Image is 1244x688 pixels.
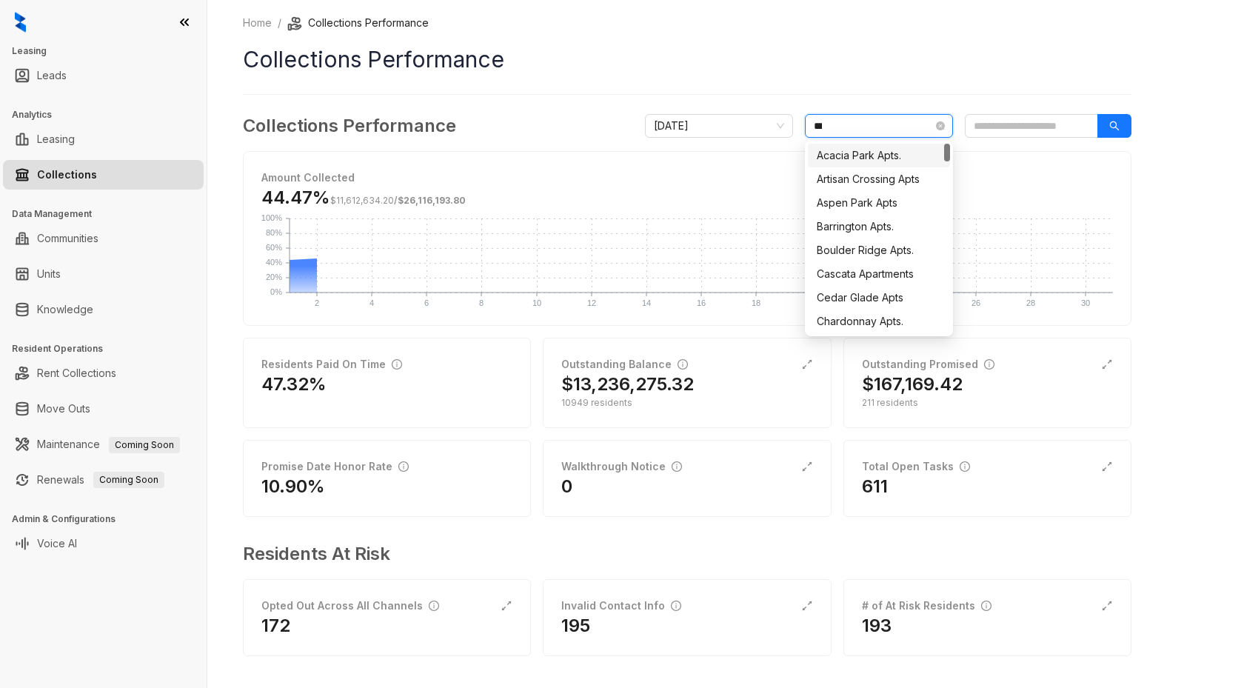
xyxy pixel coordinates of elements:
span: expand-alt [801,461,813,472]
span: / [330,195,466,206]
li: Knowledge [3,295,204,324]
span: info-circle [984,359,994,370]
span: $11,612,634.20 [330,195,394,206]
text: 100% [261,213,282,222]
h3: Collections Performance [243,113,456,139]
li: Leasing [3,124,204,154]
span: expand-alt [801,358,813,370]
h2: $167,169.42 [862,373,963,396]
div: Cedar Glade Apts [817,290,941,306]
div: 10949 residents [561,396,812,410]
li: Collections Performance [287,15,429,31]
li: / [278,15,281,31]
span: info-circle [981,601,991,611]
span: info-circle [429,601,439,611]
a: Home [240,15,275,31]
h2: 0 [561,475,572,498]
h2: 10.90% [261,475,325,498]
div: Acacia Park Apts. [817,147,941,164]
div: Aspen Park Apts [808,191,950,215]
text: 4 [369,298,374,307]
a: Communities [37,224,98,253]
div: 211 residents [862,396,1113,410]
div: Opted Out Across All Channels [261,598,439,614]
text: 12 [587,298,596,307]
span: Coming Soon [93,472,164,488]
li: Rent Collections [3,358,204,388]
span: search [1109,121,1120,131]
span: expand-alt [1101,461,1113,472]
div: # of At Risk Residents [862,598,991,614]
a: Voice AI [37,529,77,558]
text: 8 [479,298,484,307]
a: Move Outs [37,394,90,424]
h2: 195 [561,614,590,638]
text: 10 [532,298,541,307]
li: Move Outs [3,394,204,424]
div: Cascata Apartments [808,262,950,286]
a: Leads [37,61,67,90]
h2: 611 [862,475,888,498]
div: Total Open Tasks [862,458,970,475]
h3: Leasing [12,44,207,58]
a: Knowledge [37,295,93,324]
strong: Amount Collected [261,171,355,184]
span: info-circle [672,461,682,472]
div: Chardonnay Apts. [817,313,941,330]
span: info-circle [960,461,970,472]
span: expand-alt [501,600,512,612]
li: Leads [3,61,204,90]
div: Boulder Ridge Apts. [817,242,941,258]
div: Residents Paid On Time [261,356,402,373]
img: logo [15,12,26,33]
div: Artisan Crossing Apts [817,171,941,187]
h2: $13,236,275.32 [561,373,694,396]
span: $26,116,193.80 [398,195,466,206]
text: 18 [752,298,760,307]
span: info-circle [671,601,681,611]
span: info-circle [678,359,688,370]
text: 28 [1026,298,1035,307]
h3: Residents At Risk [243,541,1120,567]
li: Collections [3,160,204,190]
li: Voice AI [3,529,204,558]
h3: Admin & Configurations [12,512,207,526]
h3: Resident Operations [12,342,207,355]
text: 60% [266,243,282,252]
a: RenewalsComing Soon [37,465,164,495]
h3: 44.47% [261,186,466,210]
div: Acacia Park Apts. [808,144,950,167]
div: Barrington Apts. [817,218,941,235]
div: Promise Date Honor Rate [261,458,409,475]
span: expand-alt [801,600,813,612]
text: 26 [972,298,980,307]
div: Outstanding Promised [862,356,994,373]
div: Boulder Ridge Apts. [808,238,950,262]
h3: Analytics [12,108,207,121]
span: Coming Soon [109,437,180,453]
text: 0% [270,287,282,296]
h2: 193 [862,614,892,638]
h2: 172 [261,614,290,638]
li: Renewals [3,465,204,495]
li: Maintenance [3,430,204,459]
a: Leasing [37,124,75,154]
div: Barrington Apts. [808,215,950,238]
div: Aspen Park Apts [817,195,941,211]
a: Rent Collections [37,358,116,388]
text: 6 [424,298,429,307]
text: 20% [266,273,282,281]
h1: Collections Performance [243,43,1131,76]
span: info-circle [392,359,402,370]
a: Collections [37,160,97,190]
div: Invalid Contact Info [561,598,681,614]
h3: Data Management [12,207,207,221]
div: Cascata Apartments [817,266,941,282]
div: Cedar Glade Apts [808,286,950,310]
span: October 2025 [654,115,784,137]
span: info-circle [398,461,409,472]
span: close-circle [936,121,945,130]
h2: 47.32% [261,373,327,396]
div: Outstanding Balance [561,356,688,373]
div: Walkthrough Notice [561,458,682,475]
